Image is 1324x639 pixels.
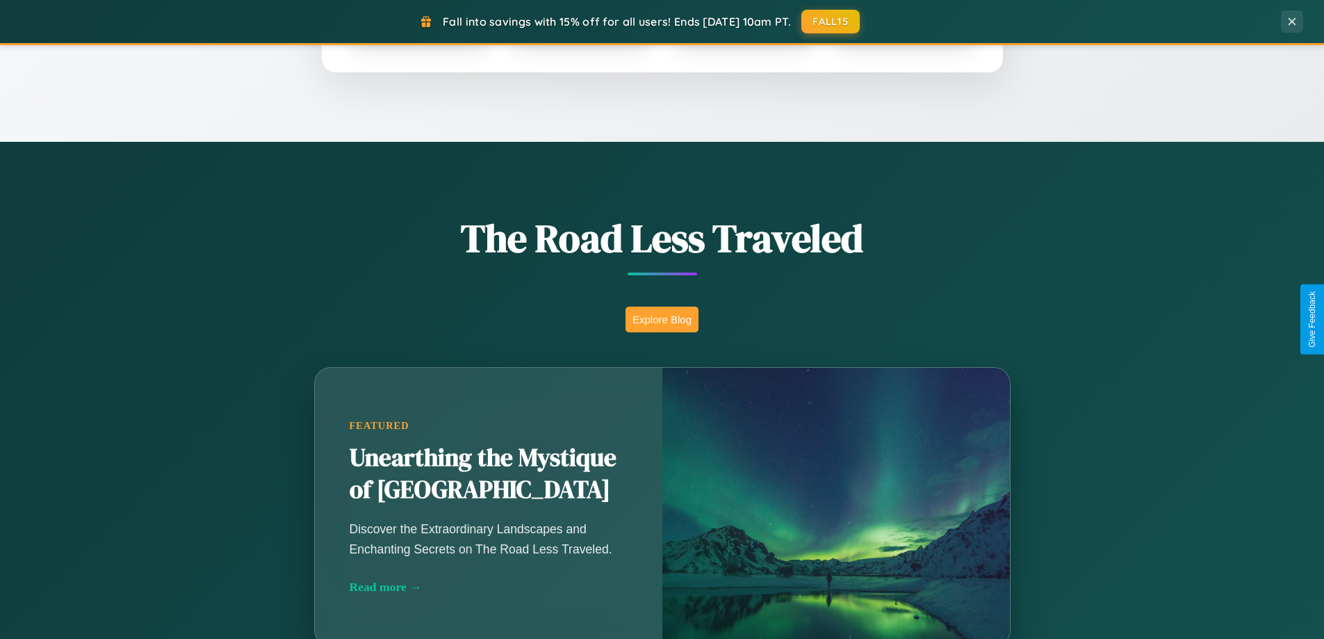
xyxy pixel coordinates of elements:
span: Fall into savings with 15% off for all users! Ends [DATE] 10am PT. [443,15,791,29]
button: Explore Blog [626,307,698,332]
div: Give Feedback [1307,291,1317,348]
h1: The Road Less Traveled [245,211,1079,265]
button: FALL15 [801,10,860,33]
div: Featured [350,420,628,432]
p: Discover the Extraordinary Landscapes and Enchanting Secrets on The Road Less Traveled. [350,519,628,558]
div: Read more → [350,580,628,594]
h2: Unearthing the Mystique of [GEOGRAPHIC_DATA] [350,442,628,506]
